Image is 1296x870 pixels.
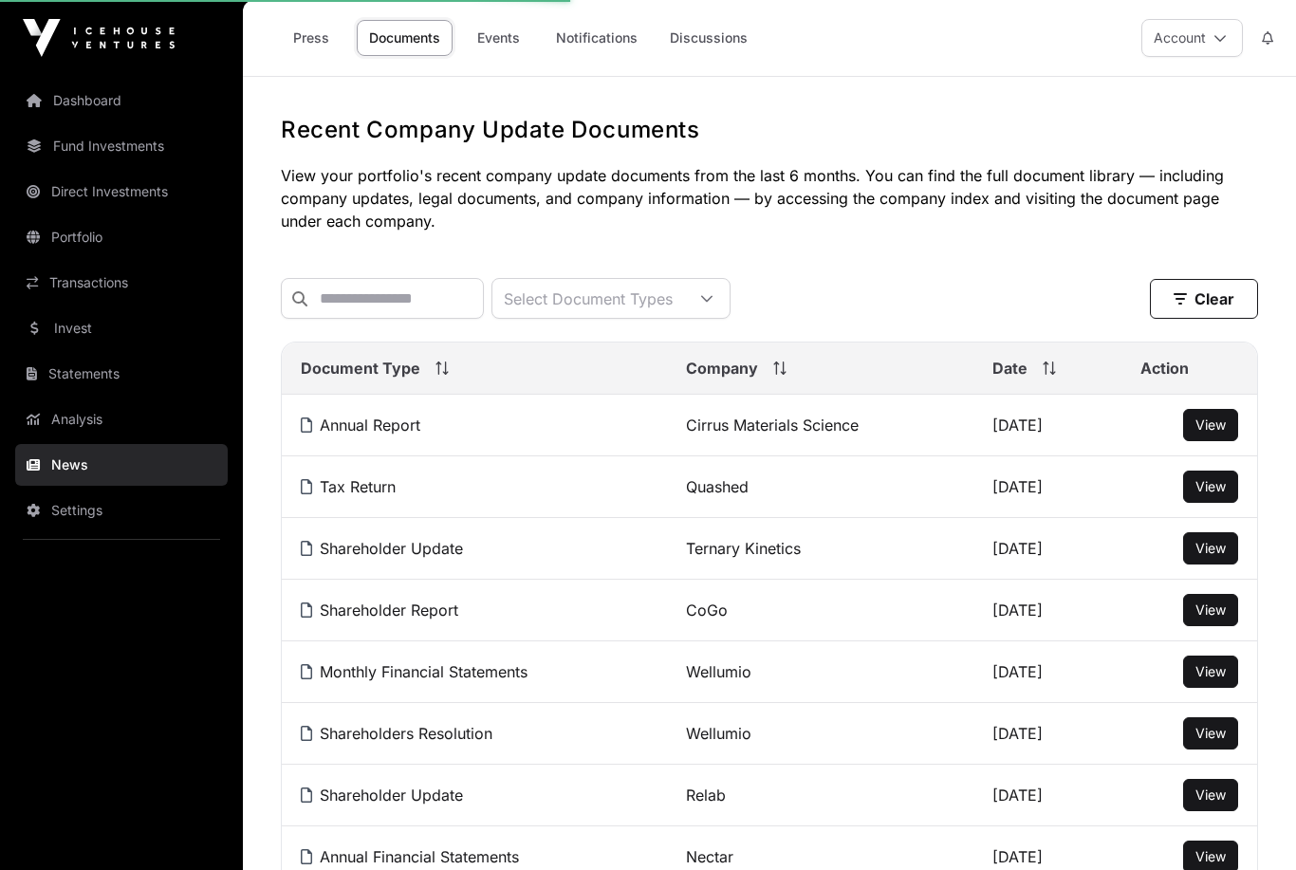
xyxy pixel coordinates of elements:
span: Date [992,357,1028,379]
button: View [1183,717,1238,750]
a: Shareholder Update [301,539,463,558]
span: View [1195,787,1226,803]
h1: Recent Company Update Documents [281,115,1258,145]
td: [DATE] [973,580,1121,641]
a: Quashed [686,477,749,496]
a: CoGo [686,601,728,620]
button: Account [1141,19,1243,57]
button: View [1183,409,1238,441]
a: Notifications [544,20,650,56]
a: Nectar [686,847,733,866]
button: View [1183,471,1238,503]
span: View [1195,416,1226,433]
a: View [1195,477,1226,496]
a: Direct Investments [15,171,228,213]
button: View [1183,594,1238,626]
button: View [1183,656,1238,688]
span: View [1195,848,1226,864]
a: View [1195,601,1226,620]
a: Press [273,20,349,56]
p: View your portfolio's recent company update documents from the last 6 months. You can find the fu... [281,164,1258,232]
a: View [1195,847,1226,866]
a: Discussions [657,20,760,56]
button: View [1183,532,1238,565]
td: [DATE] [973,456,1121,518]
a: Wellumio [686,724,751,743]
span: Action [1140,357,1189,379]
a: Monthly Financial Statements [301,662,528,681]
span: View [1195,663,1226,679]
a: Wellumio [686,662,751,681]
td: [DATE] [973,518,1121,580]
iframe: Chat Widget [1201,779,1296,870]
td: [DATE] [973,395,1121,456]
a: Analysis [15,398,228,440]
a: Tax Return [301,477,396,496]
a: Shareholder Update [301,786,463,805]
a: Cirrus Materials Science [686,416,859,435]
a: Settings [15,490,228,531]
span: View [1195,602,1226,618]
a: Shareholder Report [301,601,458,620]
span: View [1195,478,1226,494]
td: [DATE] [973,641,1121,703]
span: View [1195,725,1226,741]
span: Company [686,357,758,379]
a: Annual Report [301,416,420,435]
span: View [1195,540,1226,556]
a: Dashboard [15,80,228,121]
a: Invest [15,307,228,349]
a: Relab [686,786,726,805]
a: Documents [357,20,453,56]
a: View [1195,786,1226,805]
a: Fund Investments [15,125,228,167]
a: View [1195,539,1226,558]
a: Events [460,20,536,56]
a: View [1195,662,1226,681]
a: Statements [15,353,228,395]
a: Portfolio [15,216,228,258]
a: Ternary Kinetics [686,539,801,558]
a: Annual Financial Statements [301,847,519,866]
a: View [1195,724,1226,743]
td: [DATE] [973,765,1121,826]
a: News [15,444,228,486]
button: Clear [1150,279,1258,319]
a: Transactions [15,262,228,304]
a: View [1195,416,1226,435]
td: [DATE] [973,703,1121,765]
button: View [1183,779,1238,811]
img: Icehouse Ventures Logo [23,19,175,57]
div: Select Document Types [492,279,684,318]
span: Document Type [301,357,420,379]
a: Shareholders Resolution [301,724,492,743]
